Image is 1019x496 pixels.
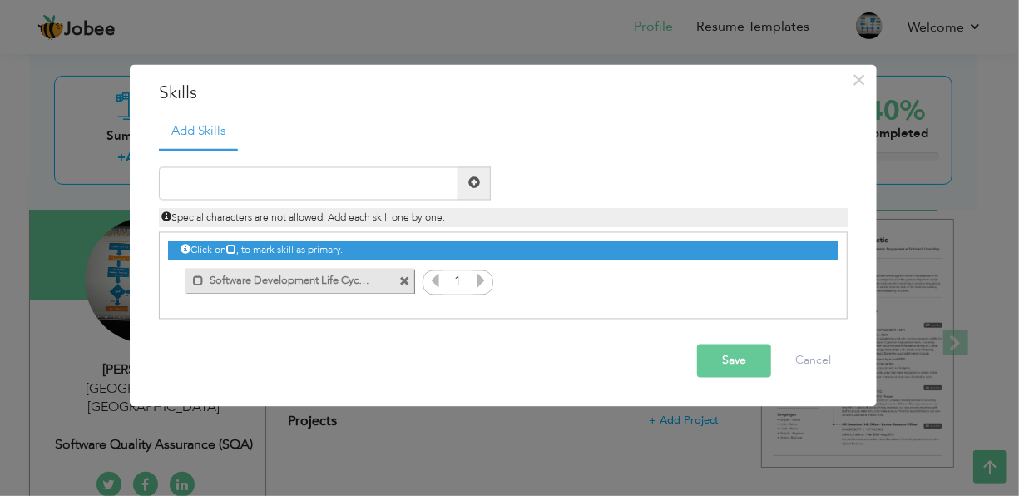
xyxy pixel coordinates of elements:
[168,241,838,260] div: Click on , to mark skill as primary.
[853,66,867,96] span: ×
[159,115,238,151] a: Add Skills
[779,344,848,377] button: Cancel
[846,67,873,94] button: Close
[159,82,848,107] h3: Skills
[204,269,372,290] label: Software Development Life Cycle (SDLC)
[161,211,445,224] span: Special characters are not allowed. Add each skill one by one.
[697,344,771,377] button: Save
